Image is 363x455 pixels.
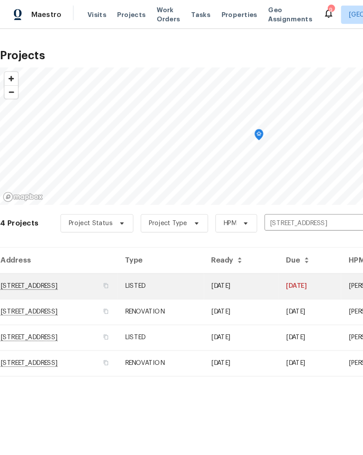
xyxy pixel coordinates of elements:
span: Project Status [65,208,107,216]
button: Copy Address [97,267,104,275]
span: Geo Assignments [255,5,296,23]
input: Search projects [251,206,351,219]
td: [DATE] [194,260,265,284]
button: Copy Address [97,292,104,300]
div: 9 [311,5,317,14]
span: Work Orders [149,5,171,23]
span: Tasks [181,11,200,17]
span: Maestro [30,10,58,18]
td: [DATE] [265,260,324,284]
td: [DATE] [265,308,324,333]
td: RENOVATION [111,333,194,357]
a: Mapbox homepage [3,182,41,192]
button: Copy Address [97,340,104,348]
td: [DATE] [194,308,265,333]
div: Map marker [242,123,250,136]
span: Visits [83,10,101,18]
th: Type [111,235,194,260]
td: [DATE] [265,284,324,308]
button: Zoom out [4,81,17,94]
td: [DATE] [265,333,324,357]
td: LISTED [111,308,194,333]
span: Project Type [141,208,178,216]
td: Acq COE 2025-04-28T00:00:00.000Z [194,333,265,357]
td: LISTED [111,260,194,284]
button: Copy Address [97,316,104,324]
span: Properties [210,10,244,18]
button: Zoom in [4,68,17,81]
span: Projects [111,10,138,18]
span: HPM [212,208,224,216]
th: Due [265,235,324,260]
td: RENOVATION [111,284,194,308]
th: Ready [194,235,265,260]
td: Acq COE 2025-04-28T00:00:00.000Z [194,284,265,308]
